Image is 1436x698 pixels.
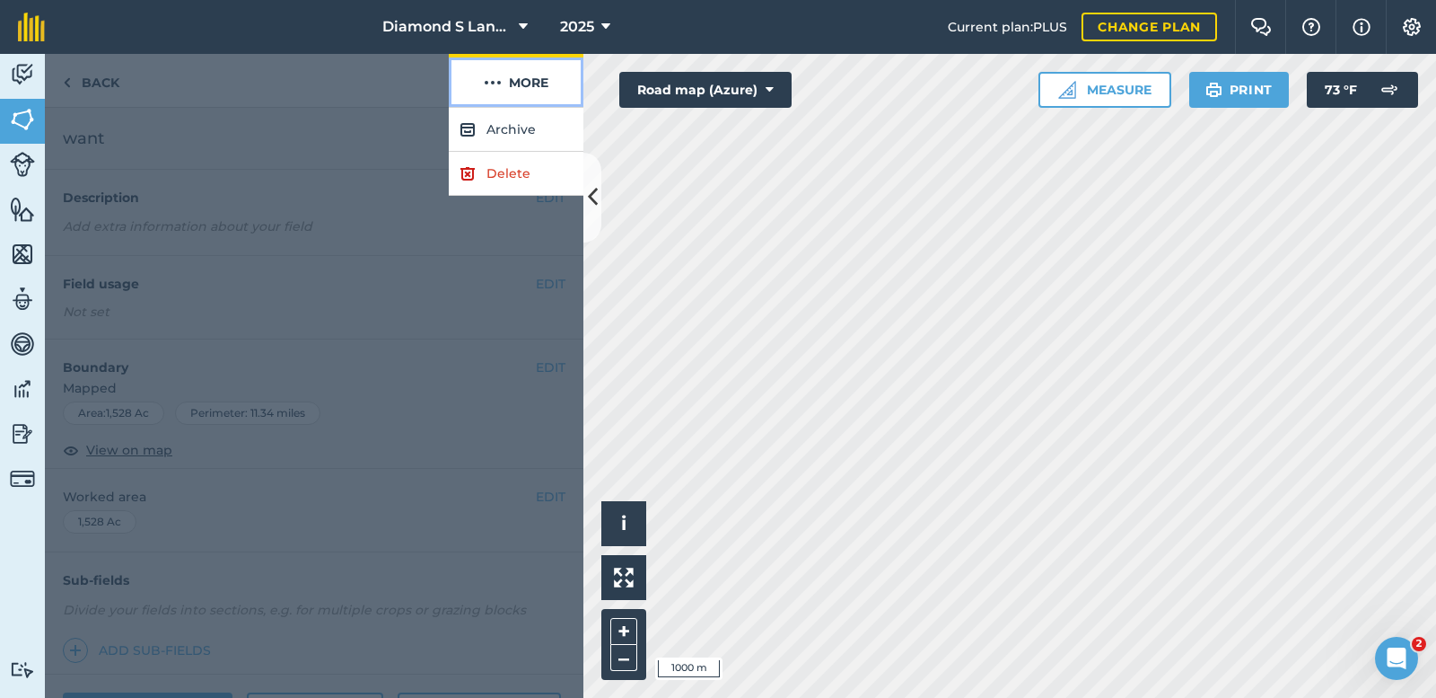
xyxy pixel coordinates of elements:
[10,241,35,268] img: svg+xml;base64,PHN2ZyB4bWxucz0iaHR0cDovL3d3dy53My5vcmcvMjAwMC9zdmciIHdpZHRoPSI1NiIgaGVpZ2h0PSI2MC...
[10,152,35,177] img: svg+xml;base64,PD94bWwgdmVyc2lvbj0iMS4wIiBlbmNvZGluZz0idXRmLTgiPz4KPCEtLSBHZW5lcmF0b3I6IEFkb2JlIE...
[449,152,583,196] a: Delete
[10,420,35,447] img: svg+xml;base64,PD94bWwgdmVyc2lvbj0iMS4wIiBlbmNvZGluZz0idXRmLTgiPz4KPCEtLSBHZW5lcmF0b3I6IEFkb2JlIE...
[560,16,594,38] span: 2025
[18,13,45,41] img: fieldmargin Logo
[460,163,476,184] img: svg+xml;base64,PHN2ZyB4bWxucz0iaHR0cDovL3d3dy53My5vcmcvMjAwMC9zdmciIHdpZHRoPSIxOCIgaGVpZ2h0PSIyNC...
[1081,13,1217,41] a: Change plan
[484,72,502,93] img: svg+xml;base64,PHN2ZyB4bWxucz0iaHR0cDovL3d3dy53My5vcmcvMjAwMC9zdmciIHdpZHRoPSIyMCIgaGVpZ2h0PSIyNC...
[449,54,583,107] button: More
[10,61,35,88] img: svg+xml;base64,PD94bWwgdmVyc2lvbj0iMS4wIiBlbmNvZGluZz0idXRmLTgiPz4KPCEtLSBHZW5lcmF0b3I6IEFkb2JlIE...
[1250,18,1272,36] img: Two speech bubbles overlapping with the left bubble in the forefront
[10,466,35,491] img: svg+xml;base64,PD94bWwgdmVyc2lvbj0iMS4wIiBlbmNvZGluZz0idXRmLTgiPz4KPCEtLSBHZW5lcmF0b3I6IEFkb2JlIE...
[10,331,35,358] img: svg+xml;base64,PD94bWwgdmVyc2lvbj0iMS4wIiBlbmNvZGluZz0idXRmLTgiPz4KPCEtLSBHZW5lcmF0b3I6IEFkb2JlIE...
[1412,637,1426,651] span: 2
[10,286,35,313] img: svg+xml;base64,PD94bWwgdmVyc2lvbj0iMS4wIiBlbmNvZGluZz0idXRmLTgiPz4KPCEtLSBHZW5lcmF0b3I6IEFkb2JlIE...
[1300,18,1322,36] img: A question mark icon
[1307,72,1418,108] button: 73 °F
[610,618,637,645] button: +
[1038,72,1171,108] button: Measure
[619,72,792,108] button: Road map (Azure)
[1325,72,1357,108] span: 73 ° F
[460,119,476,140] img: svg+xml;base64,PHN2ZyB4bWxucz0iaHR0cDovL3d3dy53My5vcmcvMjAwMC9zdmciIHdpZHRoPSIxOCIgaGVpZ2h0PSIyNC...
[610,645,637,671] button: –
[382,16,512,38] span: Diamond S Land and Cattle
[10,376,35,402] img: svg+xml;base64,PD94bWwgdmVyc2lvbj0iMS4wIiBlbmNvZGluZz0idXRmLTgiPz4KPCEtLSBHZW5lcmF0b3I6IEFkb2JlIE...
[1058,81,1076,99] img: Ruler icon
[1401,18,1423,36] img: A cog icon
[1189,72,1290,108] button: Print
[10,106,35,133] img: svg+xml;base64,PHN2ZyB4bWxucz0iaHR0cDovL3d3dy53My5vcmcvMjAwMC9zdmciIHdpZHRoPSI1NiIgaGVpZ2h0PSI2MC...
[449,108,583,152] button: Archive
[1371,72,1407,108] img: svg+xml;base64,PD94bWwgdmVyc2lvbj0iMS4wIiBlbmNvZGluZz0idXRmLTgiPz4KPCEtLSBHZW5lcmF0b3I6IEFkb2JlIE...
[614,568,634,588] img: Four arrows, one pointing top left, one top right, one bottom right and the last bottom left
[948,17,1067,37] span: Current plan : PLUS
[10,661,35,678] img: svg+xml;base64,PD94bWwgdmVyc2lvbj0iMS4wIiBlbmNvZGluZz0idXRmLTgiPz4KPCEtLSBHZW5lcmF0b3I6IEFkb2JlIE...
[1375,637,1418,680] iframe: Intercom live chat
[1353,16,1370,38] img: svg+xml;base64,PHN2ZyB4bWxucz0iaHR0cDovL3d3dy53My5vcmcvMjAwMC9zdmciIHdpZHRoPSIxNyIgaGVpZ2h0PSIxNy...
[1205,79,1222,101] img: svg+xml;base64,PHN2ZyB4bWxucz0iaHR0cDovL3d3dy53My5vcmcvMjAwMC9zdmciIHdpZHRoPSIxOSIgaGVpZ2h0PSIyNC...
[601,501,646,546] button: i
[10,196,35,223] img: svg+xml;base64,PHN2ZyB4bWxucz0iaHR0cDovL3d3dy53My5vcmcvMjAwMC9zdmciIHdpZHRoPSI1NiIgaGVpZ2h0PSI2MC...
[621,512,626,535] span: i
